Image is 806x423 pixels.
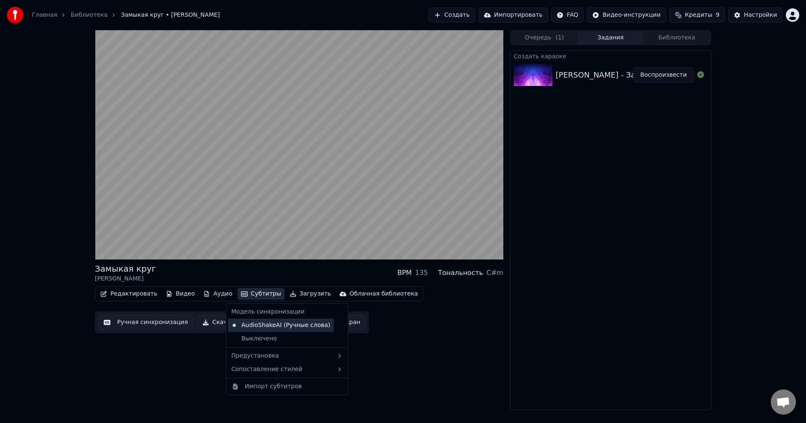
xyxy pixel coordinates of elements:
span: 9 [716,11,720,19]
a: Главная [32,11,57,19]
button: Субтитры [238,288,285,300]
span: ( 1 ) [555,34,564,42]
div: Модель синхронизации [228,305,346,319]
div: BPM [397,268,411,278]
button: Загрузить [286,288,335,300]
button: Ручная синхронизация [98,315,194,330]
button: Очередь [511,32,578,44]
button: Аудио [200,288,236,300]
button: Импортировать [479,8,548,23]
div: C#m [487,268,503,278]
button: Редактировать [97,288,161,300]
a: Библиотека [71,11,107,19]
div: Предустановка [228,349,346,363]
button: FAQ [551,8,584,23]
button: Видео-инструкции [587,8,666,23]
div: Открытый чат [771,389,796,415]
button: Воспроизвести [633,67,694,83]
button: Библиотека [644,32,710,44]
div: [PERSON_NAME] [95,275,156,283]
div: Сопоставление стилей [228,363,346,376]
div: Импорт субтитров [245,382,302,391]
div: Создать караоке [510,51,711,61]
span: Замыкая круг • [PERSON_NAME] [121,11,220,19]
nav: breadcrumb [32,11,220,19]
button: Настройки [728,8,782,23]
div: Замыкая круг [95,263,156,275]
div: [PERSON_NAME] - Замыкая круг (minus 2) [556,69,720,81]
button: Создать [429,8,475,23]
div: AudioShakeAI (Ручные слова) [228,319,334,332]
span: Кредиты [685,11,712,19]
img: youka [7,7,24,23]
div: Настройки [744,11,777,19]
button: Видео [162,288,199,300]
div: 135 [415,268,428,278]
div: Тональность [438,268,483,278]
button: Скачать видео [197,315,264,330]
div: Выключено [228,332,346,345]
button: Задания [578,32,644,44]
button: Кредиты9 [670,8,725,23]
div: Облачная библиотека [350,290,418,298]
